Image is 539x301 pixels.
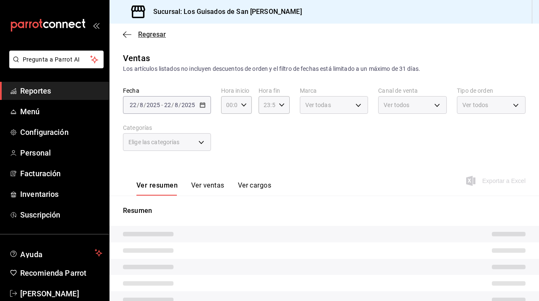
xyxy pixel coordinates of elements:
[164,102,171,108] input: --
[138,30,166,38] span: Regresar
[174,102,179,108] input: --
[20,288,102,299] span: [PERSON_NAME]
[221,88,252,94] label: Hora inicio
[238,181,272,196] button: Ver cargos
[20,147,102,159] span: Personal
[144,102,146,108] span: /
[20,248,91,258] span: Ayuda
[191,181,224,196] button: Ver ventas
[457,88,526,94] label: Tipo de orden
[384,101,409,109] span: Ver todos
[123,125,211,131] label: Categorías
[171,102,174,108] span: /
[123,88,211,94] label: Fecha
[147,7,302,17] h3: Sucursal: Los Guisados de San [PERSON_NAME]
[181,102,195,108] input: ----
[128,138,180,146] span: Elige las categorías
[20,106,102,117] span: Menú
[20,168,102,179] span: Facturación
[23,55,91,64] span: Pregunta a Parrot AI
[462,101,488,109] span: Ver todos
[378,88,447,94] label: Canal de venta
[123,52,150,64] div: Ventas
[146,102,160,108] input: ----
[139,102,144,108] input: --
[93,22,99,29] button: open_drawer_menu
[123,30,166,38] button: Regresar
[300,88,368,94] label: Marca
[259,88,289,94] label: Hora fin
[123,206,526,216] p: Resumen
[136,181,178,196] button: Ver resumen
[9,51,104,68] button: Pregunta a Parrot AI
[161,102,163,108] span: -
[20,85,102,97] span: Reportes
[136,181,271,196] div: navigation tabs
[20,188,102,200] span: Inventarios
[305,101,331,109] span: Ver todas
[179,102,181,108] span: /
[20,126,102,138] span: Configuración
[20,267,102,279] span: Recomienda Parrot
[123,64,526,73] div: Los artículos listados no incluyen descuentos de orden y el filtro de fechas está limitado a un m...
[6,61,104,70] a: Pregunta a Parrot AI
[129,102,137,108] input: --
[20,209,102,220] span: Suscripción
[137,102,139,108] span: /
